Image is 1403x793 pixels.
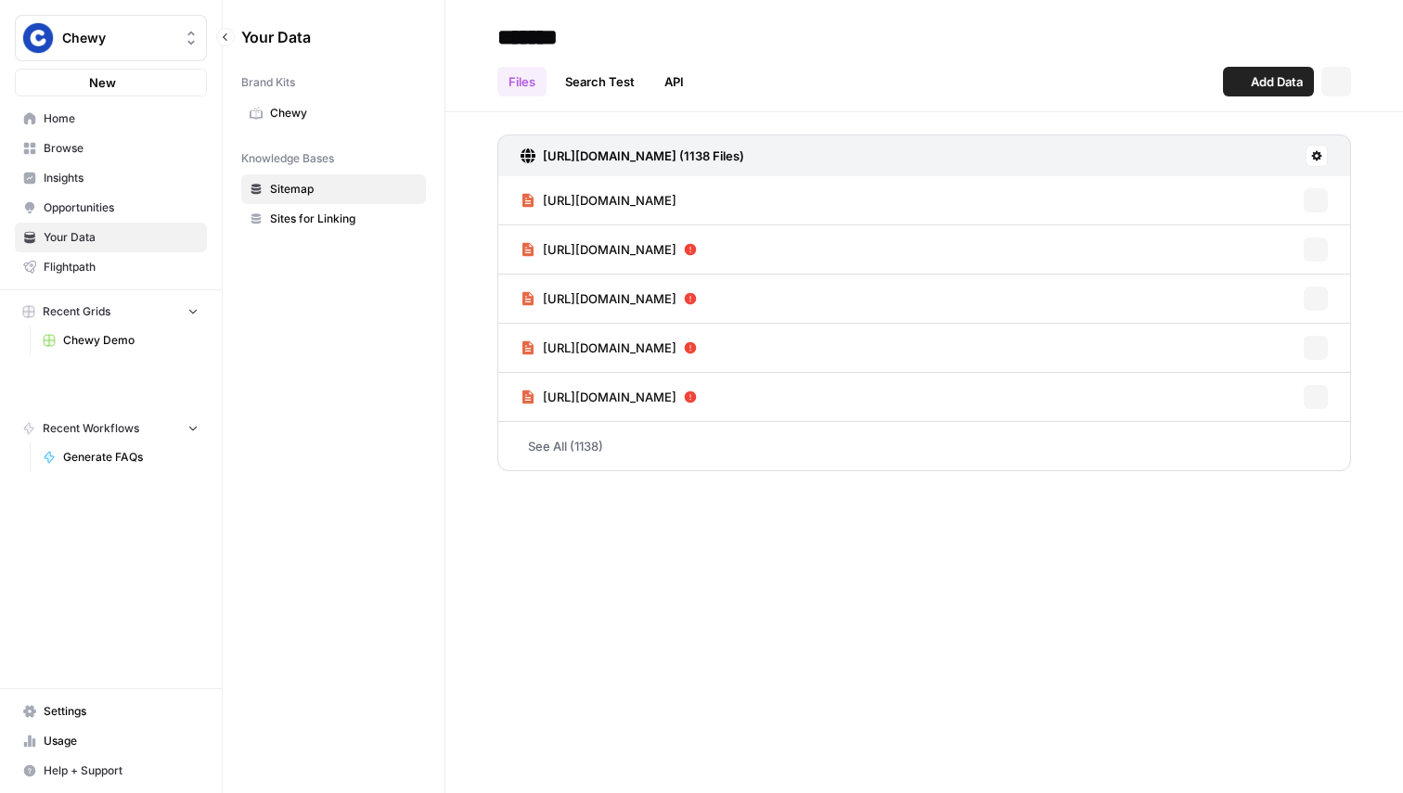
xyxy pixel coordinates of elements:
a: Insights [15,163,207,193]
a: Files [497,67,547,96]
span: [URL][DOMAIN_NAME] [543,339,676,357]
a: [URL][DOMAIN_NAME] [521,373,697,421]
button: Workspace: Chewy [15,15,207,61]
span: [URL][DOMAIN_NAME] [543,240,676,259]
button: Recent Grids [15,298,207,326]
a: Browse [15,134,207,163]
span: Usage [44,733,199,749]
span: Browse [44,140,199,157]
a: Settings [15,697,207,726]
span: Insights [44,170,199,186]
span: [URL][DOMAIN_NAME] [543,289,676,308]
span: [URL][DOMAIN_NAME] [543,388,676,406]
span: Your Data [241,26,404,48]
span: Brand Kits [241,74,295,91]
span: Chewy Demo [63,332,199,349]
button: New [15,69,207,96]
a: [URL][DOMAIN_NAME] [521,275,697,323]
a: [URL][DOMAIN_NAME] [521,176,676,224]
a: [URL][DOMAIN_NAME] (1138 Files) [521,135,744,176]
img: Chewy Logo [21,21,55,55]
span: Opportunities [44,199,199,216]
span: Chewy [270,105,418,122]
span: Flightpath [44,259,199,275]
a: Chewy Demo [34,326,207,355]
h3: [URL][DOMAIN_NAME] (1138 Files) [543,147,744,165]
span: Recent Grids [43,303,110,320]
span: Help + Support [44,762,199,779]
a: [URL][DOMAIN_NAME] [521,225,697,274]
a: Sitemap [241,174,426,204]
span: Chewy [62,29,174,47]
a: Home [15,104,207,134]
a: Your Data [15,223,207,252]
span: Add Data [1251,72,1303,91]
a: Flightpath [15,252,207,282]
span: [URL][DOMAIN_NAME] [543,191,676,210]
a: Search Test [554,67,646,96]
span: Recent Workflows [43,420,139,437]
a: API [653,67,695,96]
a: [URL][DOMAIN_NAME] [521,324,697,372]
a: Opportunities [15,193,207,223]
span: Your Data [44,229,199,246]
span: Settings [44,703,199,720]
span: Sitemap [270,181,418,198]
span: Generate FAQs [63,449,199,466]
a: See All (1138) [497,422,1351,470]
a: Sites for Linking [241,204,426,234]
button: Help + Support [15,756,207,786]
a: Chewy [241,98,426,128]
a: Generate FAQs [34,442,207,472]
span: Sites for Linking [270,211,418,227]
span: New [89,73,116,92]
button: Recent Workflows [15,415,207,442]
button: Add Data [1223,67,1314,96]
span: Home [44,110,199,127]
span: Knowledge Bases [241,150,334,167]
a: Usage [15,726,207,756]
